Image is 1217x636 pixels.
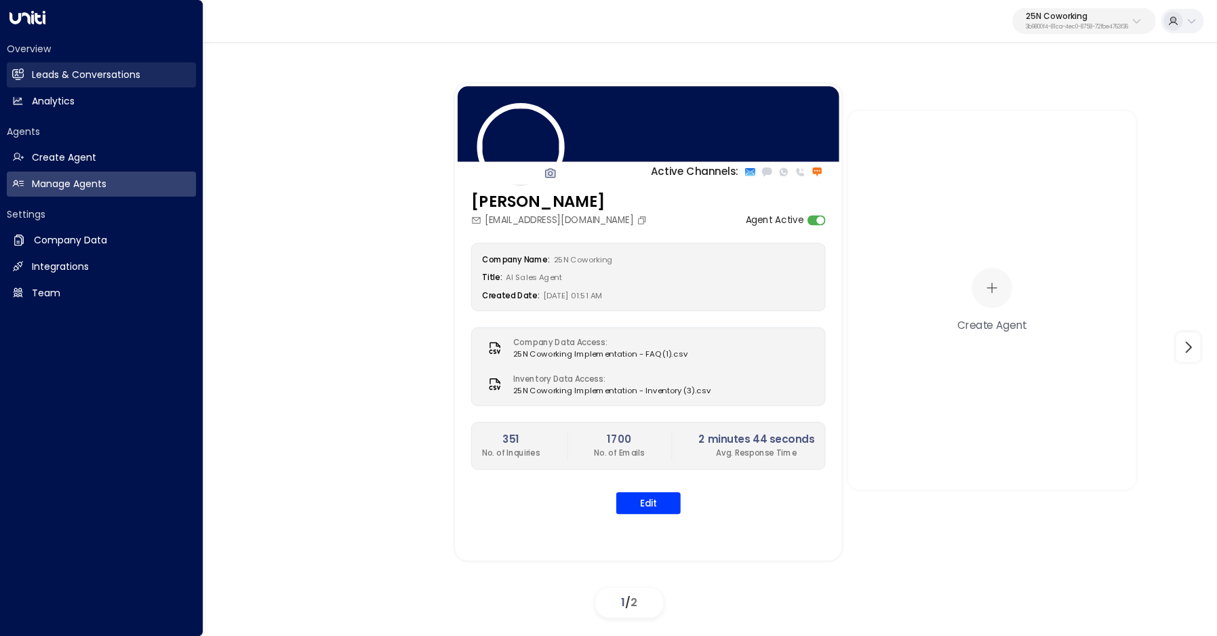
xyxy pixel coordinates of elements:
[745,213,803,226] label: Agent Active
[482,254,550,264] label: Company Name:
[7,228,196,253] a: Company Data
[7,172,196,197] a: Manage Agents
[7,145,196,170] a: Create Agent
[594,447,644,458] p: No. of Emails
[553,254,612,264] span: 25N Coworking
[32,177,106,191] h2: Manage Agents
[482,271,502,282] label: Title:
[631,595,637,610] span: 2
[34,233,107,247] h2: Company Data
[7,62,196,87] a: Leads & Conversations
[32,94,75,108] h2: Analytics
[616,492,680,513] button: Edit
[7,42,196,56] h2: Overview
[698,447,814,458] p: Avg. Response Time
[698,431,814,447] h2: 2 minutes 44 seconds
[7,254,196,279] a: Integrations
[32,68,140,82] h2: Leads & Conversations
[471,190,650,213] h3: [PERSON_NAME]
[506,271,562,282] span: AI Sales Agent
[482,447,540,458] p: No. of Inquiries
[621,595,625,610] span: 1
[957,317,1026,332] div: Create Agent
[637,214,650,224] button: Copy
[513,336,681,348] label: Company Data Access:
[471,213,650,226] div: [EMAIL_ADDRESS][DOMAIN_NAME]
[7,207,196,221] h2: Settings
[513,373,704,384] label: Inventory Data Access:
[7,281,196,306] a: Team
[7,89,196,114] a: Analytics
[32,260,89,274] h2: Integrations
[595,588,663,618] div: /
[482,431,540,447] h2: 351
[477,103,564,191] img: 84_headshot.jpg
[32,151,96,165] h2: Create Agent
[594,431,644,447] h2: 1700
[1026,12,1128,20] p: 25N Coworking
[543,290,601,300] span: [DATE] 01:51 AM
[1026,24,1128,30] p: 3b9800f4-81ca-4ec0-8758-72fbe4763f36
[1012,8,1155,34] button: 25N Coworking3b9800f4-81ca-4ec0-8758-72fbe4763f36
[7,125,196,138] h2: Agents
[513,384,711,396] span: 25N Coworking Implementation - Inventory (3).csv
[513,348,687,359] span: 25N Coworking Implementation - FAQ (1).csv
[32,286,60,300] h2: Team
[651,164,738,180] p: Active Channels:
[482,290,540,300] label: Created Date:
